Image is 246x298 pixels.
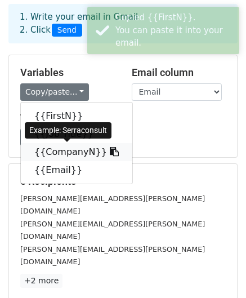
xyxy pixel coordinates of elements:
h5: Variables [20,66,115,79]
a: {{Email}} [21,161,132,179]
a: +2 more [20,274,62,288]
small: [PERSON_NAME][EMAIL_ADDRESS][PERSON_NAME][DOMAIN_NAME] [20,194,205,216]
span: Send [52,24,82,37]
a: {{FirstN}} [21,107,132,125]
small: [PERSON_NAME][EMAIL_ADDRESS][PERSON_NAME][DOMAIN_NAME] [20,220,205,241]
h5: Email column [132,66,226,79]
iframe: Chat Widget [190,244,246,298]
small: [PERSON_NAME][EMAIL_ADDRESS][PERSON_NAME][DOMAIN_NAME] [20,245,205,266]
a: {{CompanyN}} [21,143,132,161]
div: Copied {{FirstN}}. You can paste it into your email. [115,11,235,50]
a: {{Job Title}} [21,125,132,143]
a: Copy/paste... [20,83,89,101]
div: 1. Write your email in Gmail 2. Click [11,11,235,37]
div: Example: Serraconsult [25,122,111,139]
